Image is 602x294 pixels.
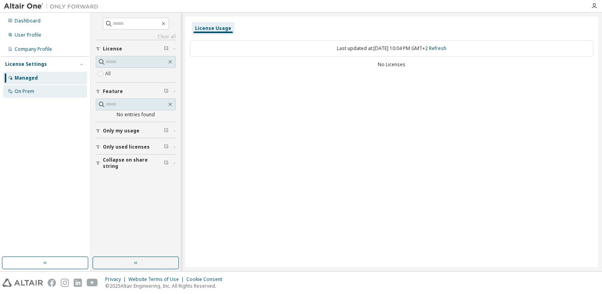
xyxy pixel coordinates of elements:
button: Only used licenses [96,138,176,156]
div: No entries found [96,112,176,118]
div: Website Terms of Use [128,276,186,283]
span: Only used licenses [103,144,150,150]
img: altair_logo.svg [2,279,43,287]
div: Managed [15,75,38,81]
button: Feature [96,83,176,100]
span: Clear filter [164,160,169,166]
img: Altair One [4,2,102,10]
img: facebook.svg [48,279,56,287]
img: instagram.svg [61,279,69,287]
button: Collapse on share string [96,154,176,172]
span: Only my usage [103,128,139,134]
span: License [103,46,122,52]
div: Last updated at: [DATE] 10:04 PM GMT+2 [190,40,593,57]
button: Only my usage [96,122,176,140]
img: linkedin.svg [74,279,82,287]
span: Clear filter [164,46,169,52]
div: License Settings [5,61,47,67]
div: Dashboard [15,18,41,24]
img: youtube.svg [87,279,98,287]
span: Clear filter [164,128,169,134]
a: Refresh [429,45,446,52]
label: All [105,69,112,78]
button: License [96,40,176,58]
a: Clear all [96,33,176,40]
span: Collapse on share string [103,157,164,169]
p: © 2025 Altair Engineering, Inc. All Rights Reserved. [105,283,227,289]
span: Feature [103,88,123,95]
div: License Usage [195,25,231,32]
div: User Profile [15,32,41,38]
div: Company Profile [15,46,52,52]
div: Cookie Consent [186,276,227,283]
span: Clear filter [164,88,169,95]
div: No Licenses [190,61,593,68]
div: On Prem [15,88,34,95]
div: Privacy [105,276,128,283]
span: Clear filter [164,144,169,150]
